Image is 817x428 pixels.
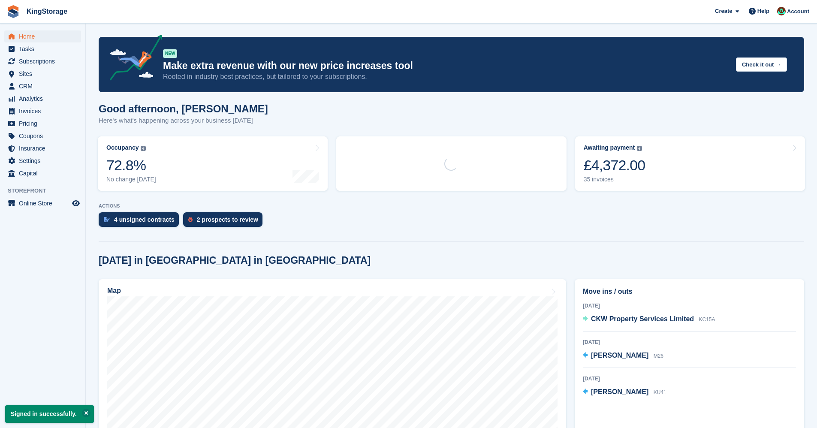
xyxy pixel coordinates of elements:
[163,49,177,58] div: NEW
[114,216,175,223] div: 4 unsigned contracts
[4,80,81,92] a: menu
[188,217,193,222] img: prospect-51fa495bee0391a8d652442698ab0144808aea92771e9ea1ae160a38d050c398.svg
[583,350,663,362] a: [PERSON_NAME] M26
[591,352,648,359] span: [PERSON_NAME]
[736,57,787,72] button: Check it out →
[99,212,183,231] a: 4 unsigned contracts
[4,197,81,209] a: menu
[163,72,729,81] p: Rooted in industry best practices, but tailored to your subscriptions.
[4,30,81,42] a: menu
[583,302,796,310] div: [DATE]
[19,80,70,92] span: CRM
[4,167,81,179] a: menu
[699,316,715,323] span: KC15A
[4,130,81,142] a: menu
[19,68,70,80] span: Sites
[141,146,146,151] img: icon-info-grey-7440780725fd019a000dd9b08b2336e03edf1995a4989e88bcd33f0948082b44.svg
[583,338,796,346] div: [DATE]
[4,118,81,130] a: menu
[654,353,663,359] span: M26
[715,7,732,15] span: Create
[583,375,796,383] div: [DATE]
[99,203,804,209] p: ACTIONS
[637,146,642,151] img: icon-info-grey-7440780725fd019a000dd9b08b2336e03edf1995a4989e88bcd33f0948082b44.svg
[99,255,371,266] h2: [DATE] in [GEOGRAPHIC_DATA] in [GEOGRAPHIC_DATA]
[98,136,328,191] a: Occupancy 72.8% No change [DATE]
[584,157,645,174] div: £4,372.00
[107,287,121,295] h2: Map
[103,35,163,84] img: price-adjustments-announcement-icon-8257ccfd72463d97f412b2fc003d46551f7dbcb40ab6d574587a9cd5c0d94...
[583,387,666,398] a: [PERSON_NAME] KU41
[106,144,139,151] div: Occupancy
[787,7,809,16] span: Account
[19,105,70,117] span: Invoices
[591,315,694,323] span: CKW Property Services Limited
[4,43,81,55] a: menu
[71,198,81,208] a: Preview store
[19,43,70,55] span: Tasks
[583,286,796,297] h2: Move ins / outs
[163,60,729,72] p: Make extra revenue with our new price increases tool
[584,144,635,151] div: Awaiting payment
[591,388,648,395] span: [PERSON_NAME]
[19,30,70,42] span: Home
[7,5,20,18] img: stora-icon-8386f47178a22dfd0bd8f6a31ec36ba5ce8667c1dd55bd0f319d3a0aa187defe.svg
[19,155,70,167] span: Settings
[197,216,258,223] div: 2 prospects to review
[4,93,81,105] a: menu
[106,176,156,183] div: No change [DATE]
[654,389,666,395] span: KU41
[19,130,70,142] span: Coupons
[19,55,70,67] span: Subscriptions
[4,68,81,80] a: menu
[4,142,81,154] a: menu
[777,7,786,15] img: John King
[584,176,645,183] div: 35 invoices
[106,157,156,174] div: 72.8%
[99,103,268,115] h1: Good afternoon, [PERSON_NAME]
[19,197,70,209] span: Online Store
[583,314,715,325] a: CKW Property Services Limited KC15A
[5,405,94,423] p: Signed in successfully.
[183,212,267,231] a: 2 prospects to review
[8,187,85,195] span: Storefront
[4,55,81,67] a: menu
[575,136,805,191] a: Awaiting payment £4,372.00 35 invoices
[99,116,268,126] p: Here's what's happening across your business [DATE]
[4,105,81,117] a: menu
[19,167,70,179] span: Capital
[19,142,70,154] span: Insurance
[4,155,81,167] a: menu
[19,118,70,130] span: Pricing
[104,217,110,222] img: contract_signature_icon-13c848040528278c33f63329250d36e43548de30e8caae1d1a13099fd9432cc5.svg
[757,7,769,15] span: Help
[23,4,71,18] a: KingStorage
[19,93,70,105] span: Analytics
